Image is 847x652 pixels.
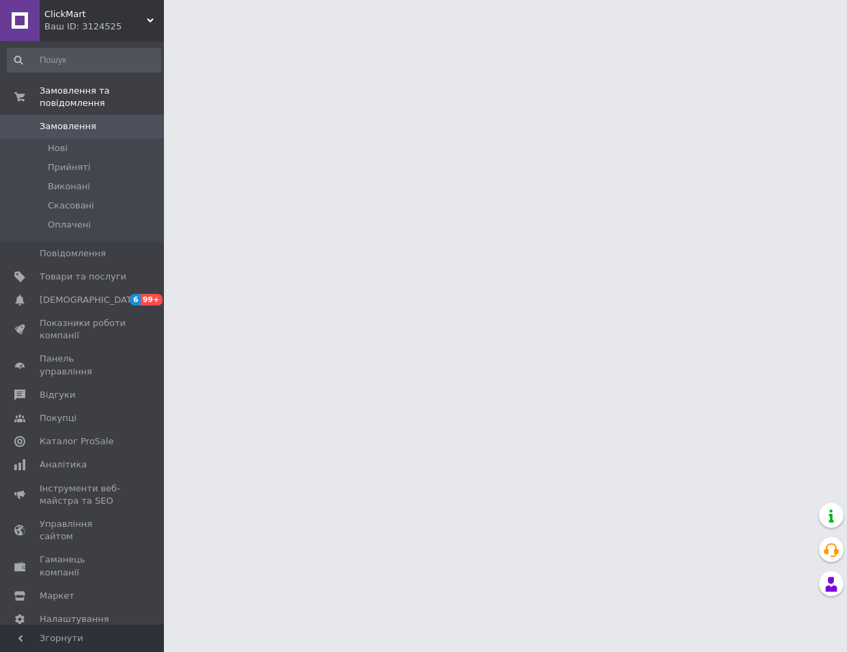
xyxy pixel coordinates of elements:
span: 99+ [141,294,163,305]
span: Каталог ProSale [40,435,113,448]
span: Відгуки [40,389,75,401]
span: [DEMOGRAPHIC_DATA] [40,294,141,306]
span: ClickMart [44,8,147,21]
span: Гаманець компанії [40,554,126,578]
span: Аналітика [40,459,87,471]
span: Інструменти веб-майстра та SEO [40,483,126,507]
div: Ваш ID: 3124525 [44,21,164,33]
span: Налаштування [40,613,109,625]
span: Маркет [40,590,74,602]
span: Замовлення [40,120,96,133]
input: Пошук [7,48,161,72]
span: Прийняті [48,161,90,174]
span: Панель управління [40,353,126,377]
span: 6 [130,294,141,305]
span: Замовлення та повідомлення [40,85,164,109]
span: Скасовані [48,200,94,212]
span: Оплачені [48,219,91,231]
span: Показники роботи компанії [40,317,126,342]
span: Нові [48,142,68,154]
span: Товари та послуги [40,271,126,283]
span: Виконані [48,180,90,193]
span: Повідомлення [40,247,106,260]
span: Управління сайтом [40,518,126,543]
span: Покупці [40,412,77,424]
